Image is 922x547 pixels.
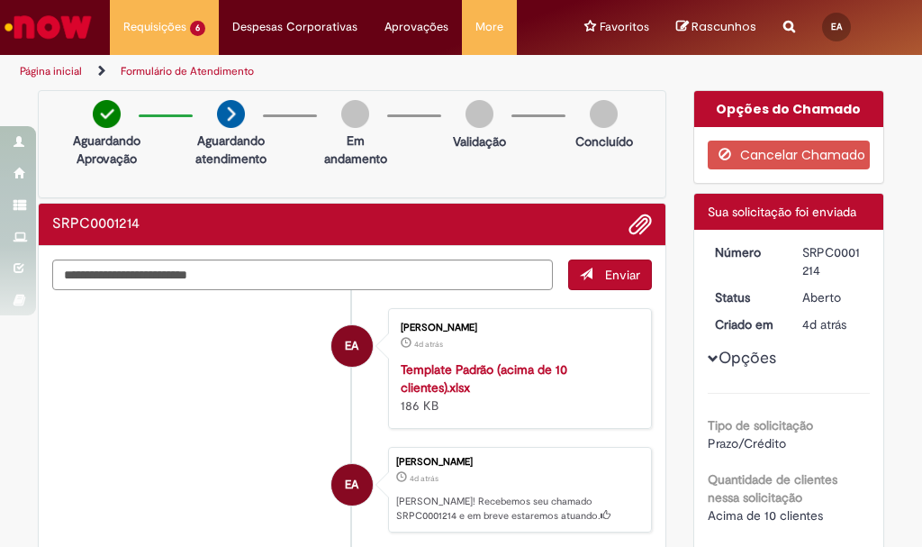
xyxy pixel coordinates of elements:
span: Requisições [123,18,186,36]
span: Prazo/Crédito [708,435,786,451]
dt: Número [701,243,790,261]
a: Template Padrão (acima de 10 clientes).xlsx [401,361,567,396]
div: [PERSON_NAME] [401,323,633,333]
button: Cancelar Chamado [708,141,871,169]
span: Acima de 10 clientes [708,507,823,524]
span: Favoritos [600,18,649,36]
span: 4d atrás [410,473,438,484]
span: EA [345,324,358,368]
img: ServiceNow [2,9,95,45]
span: 6 [190,21,205,36]
ul: Trilhas de página [14,55,524,88]
img: arrow-next.png [217,100,245,128]
img: img-circle-grey.png [466,100,493,128]
li: Eduarda Oliveira Almeida [52,447,652,533]
span: Sua solicitação foi enviada [708,204,856,220]
time: 25/09/2025 17:28:14 [414,339,443,350]
button: Adicionar anexos [628,213,652,236]
img: img-circle-grey.png [590,100,618,128]
dt: Status [701,288,790,306]
a: Formulário de Atendimento [121,64,254,78]
div: 186 KB [401,360,633,415]
a: Página inicial [20,64,82,78]
img: img-circle-grey.png [341,100,369,128]
div: Eduarda Oliveira Almeida [331,325,373,367]
dt: Criado em [701,315,790,333]
span: Enviar [605,267,640,283]
span: EA [831,21,842,32]
p: Aguardando Aprovação [73,132,140,168]
p: Concluído [575,132,633,150]
img: check-circle-green.png [93,100,121,128]
span: 4d atrás [414,339,443,350]
div: 25/09/2025 17:28:29 [802,315,863,333]
div: Eduarda Oliveira Almeida [331,464,373,506]
p: [PERSON_NAME]! Recebemos seu chamado SRPC0001214 e em breve estaremos atuando. [396,495,642,523]
div: Opções do Chamado [694,91,884,127]
div: [PERSON_NAME] [396,457,642,468]
b: Quantidade de clientes nessa solicitação [708,471,837,506]
time: 25/09/2025 17:28:29 [410,473,438,484]
h2: SRPC0001214 Histórico de tíquete [52,216,140,232]
time: 25/09/2025 17:28:29 [802,316,846,333]
span: EA [345,463,358,506]
span: 4d atrás [802,316,846,333]
span: Aprovações [384,18,448,36]
p: Validação [453,132,506,150]
span: More [475,18,503,36]
div: SRPC0001214 [802,243,863,279]
textarea: Digite sua mensagem aqui... [52,260,553,290]
span: Despesas Corporativas [232,18,357,36]
p: Em andamento [324,132,387,168]
button: Enviar [568,260,652,290]
a: No momento, sua lista de rascunhos tem 0 Itens [676,18,756,35]
b: Tipo de solicitação [708,417,813,433]
div: Aberto [802,288,863,306]
span: Rascunhos [691,18,756,35]
p: Aguardando atendimento [195,132,267,168]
